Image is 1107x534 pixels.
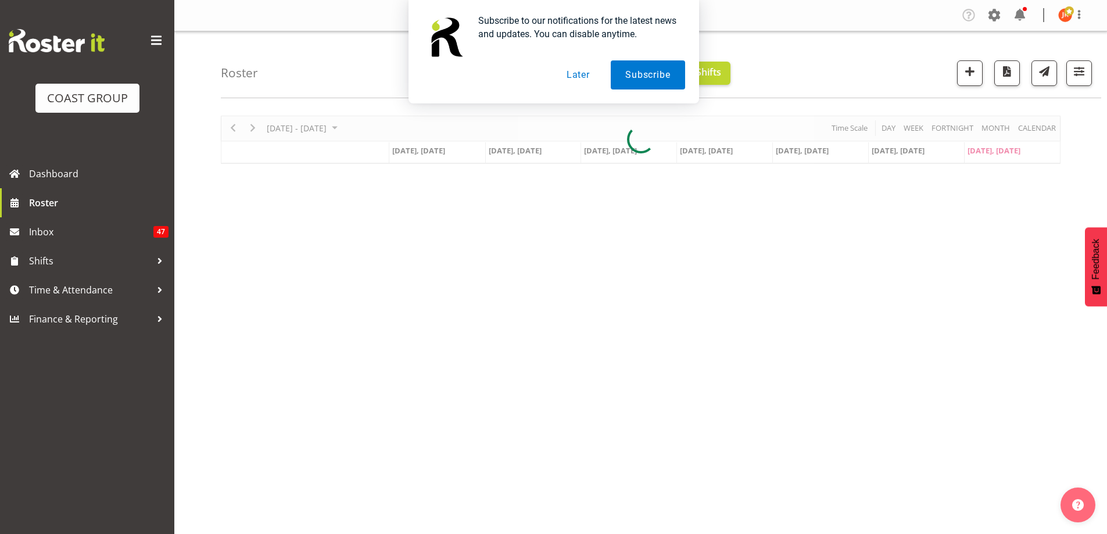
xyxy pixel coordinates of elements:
img: help-xxl-2.png [1072,499,1084,511]
button: Subscribe [611,60,685,89]
img: notification icon [422,14,469,60]
button: Feedback - Show survey [1085,227,1107,306]
span: Roster [29,194,169,212]
span: Dashboard [29,165,169,182]
span: Inbox [29,223,153,241]
span: 47 [153,226,169,238]
span: Shifts [29,252,151,270]
div: Subscribe to our notifications for the latest news and updates. You can disable anytime. [469,14,685,41]
button: Later [552,60,604,89]
span: Time & Attendance [29,281,151,299]
span: Finance & Reporting [29,310,151,328]
span: Feedback [1091,239,1101,279]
